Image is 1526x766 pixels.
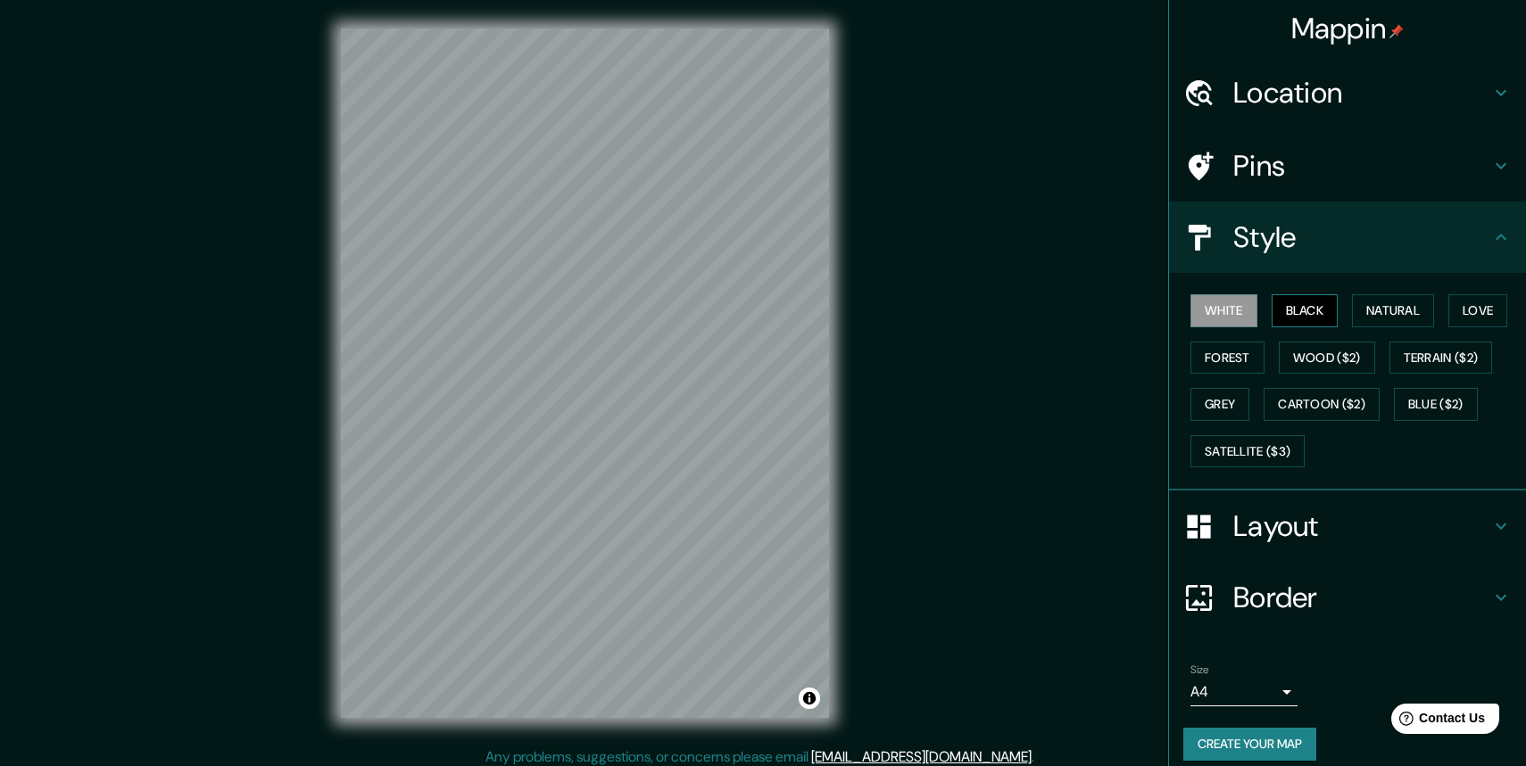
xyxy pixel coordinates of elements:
button: Grey [1190,388,1249,421]
label: Size [1190,663,1209,678]
button: Black [1272,294,1339,327]
button: Love [1448,294,1507,327]
button: Terrain ($2) [1389,342,1493,375]
h4: Border [1233,580,1490,615]
button: Cartoon ($2) [1264,388,1380,421]
div: Style [1169,202,1526,273]
div: Layout [1169,490,1526,562]
h4: Layout [1233,508,1490,544]
img: pin-icon.png [1389,24,1404,38]
div: Border [1169,562,1526,633]
button: Blue ($2) [1394,388,1478,421]
h4: Style [1233,219,1490,255]
div: Location [1169,57,1526,128]
button: Create your map [1183,728,1316,761]
button: Toggle attribution [799,688,820,709]
button: Wood ($2) [1279,342,1375,375]
iframe: Help widget launcher [1367,696,1506,746]
div: Pins [1169,130,1526,202]
a: [EMAIL_ADDRESS][DOMAIN_NAME] [811,747,1032,766]
button: Natural [1352,294,1434,327]
button: Satellite ($3) [1190,435,1305,468]
canvas: Map [341,29,829,718]
button: Forest [1190,342,1265,375]
h4: Mappin [1291,11,1405,46]
div: A4 [1190,678,1298,706]
h4: Pins [1233,148,1490,184]
button: White [1190,294,1257,327]
h4: Location [1233,75,1490,111]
